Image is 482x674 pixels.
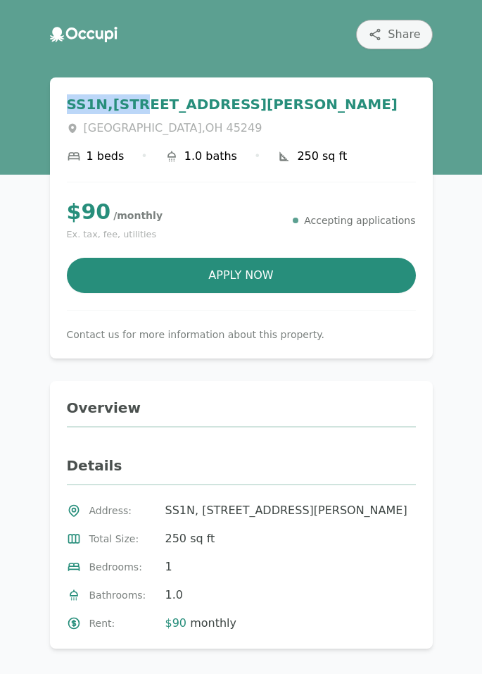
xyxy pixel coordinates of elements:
span: [GEOGRAPHIC_DATA] , OH 45249 [84,120,262,137]
span: $90 [165,616,187,630]
span: Bedrooms : [89,560,157,574]
span: Share [388,26,420,43]
h1: SS1N, [STREET_ADDRESS][PERSON_NAME] [67,94,416,114]
span: monthly [186,616,236,630]
span: 1 beds [87,148,125,165]
button: Share [356,20,432,49]
button: Apply Now [67,258,416,293]
span: / monthly [113,210,163,221]
p: Contact us for more information about this property. [67,327,416,342]
div: • [254,148,260,165]
span: 1 [165,558,172,575]
h2: Details [67,456,416,485]
span: Address : [89,504,157,518]
span: Rent : [89,616,157,630]
span: 1.0 baths [184,148,237,165]
p: Accepting applications [304,213,415,227]
span: Total Size : [89,532,157,546]
span: 250 sq ft [297,148,347,165]
span: SS1N, [STREET_ADDRESS][PERSON_NAME] [165,502,407,519]
small: Ex. tax, fee, utilities [67,227,163,241]
span: 1.0 [165,587,183,604]
p: $ 90 [67,199,163,225]
div: • [141,148,147,165]
span: Bathrooms : [89,588,157,602]
span: 250 sq ft [165,530,215,547]
h2: Overview [67,398,416,428]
